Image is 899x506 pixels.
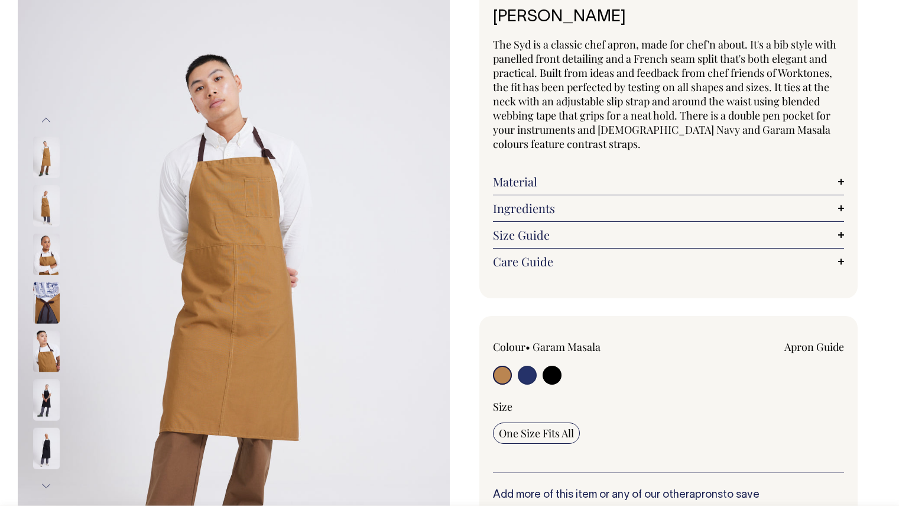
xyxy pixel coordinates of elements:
a: Ingredients [493,201,845,215]
a: Care Guide [493,254,845,269]
img: garam-masala [33,331,60,372]
button: Next [37,473,55,499]
label: Garam Masala [533,340,601,354]
a: Material [493,175,845,189]
h6: Add more of this item or any of our other to save [493,489,845,501]
div: Colour [493,340,634,354]
img: garam-masala [33,282,60,324]
input: One Size Fits All [493,423,580,444]
a: Apron Guide [784,340,844,354]
a: aprons [689,490,723,500]
img: black [33,379,60,421]
img: garam-masala [33,137,60,178]
button: Previous [37,107,55,133]
span: • [525,340,530,354]
h1: [PERSON_NAME] [493,8,845,27]
span: The Syd is a classic chef apron, made for chef'n about. It's a bib style with panelled front deta... [493,37,836,151]
span: One Size Fits All [499,426,574,440]
img: black [33,428,60,469]
img: garam-masala [33,234,60,275]
div: Size [493,399,845,414]
img: garam-masala [33,185,60,227]
a: Size Guide [493,228,845,242]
